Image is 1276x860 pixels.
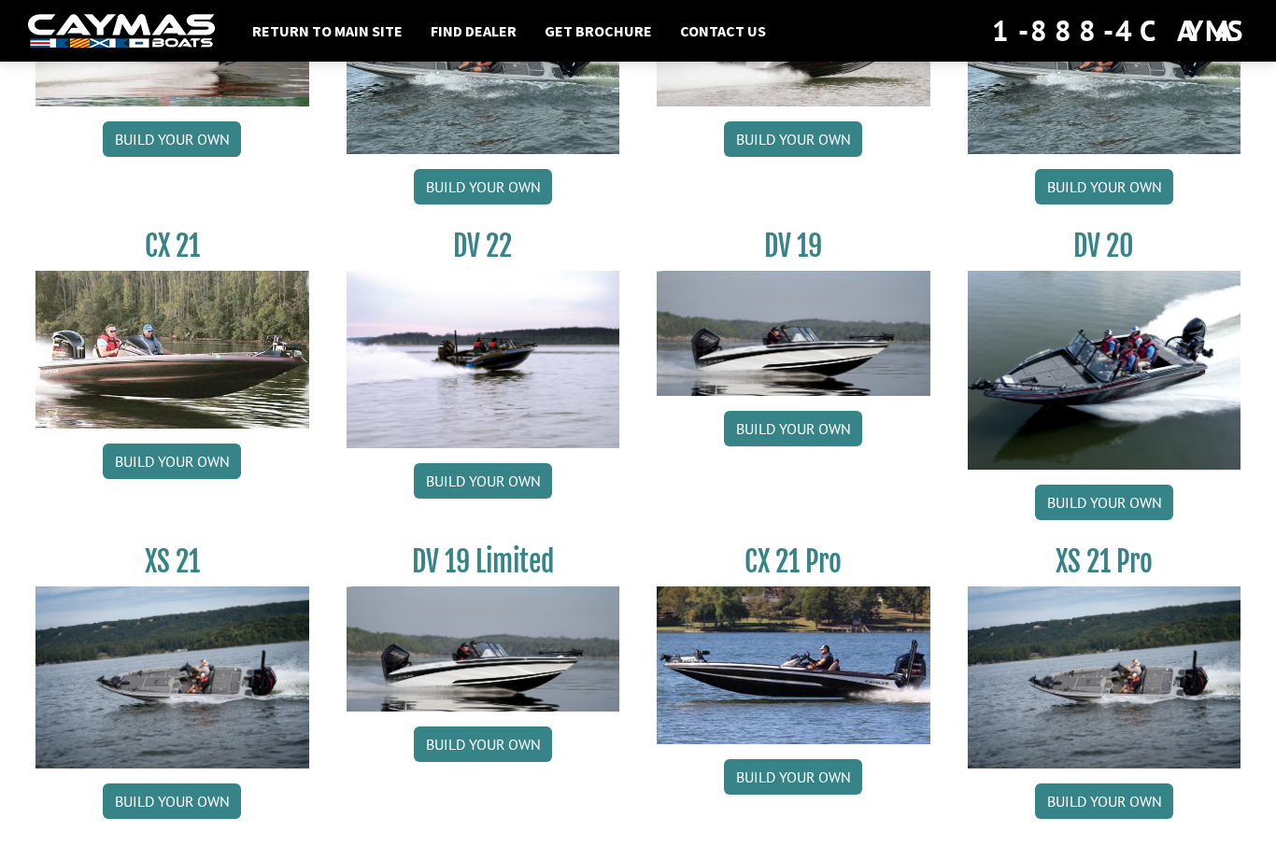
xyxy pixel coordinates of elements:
h3: XS 21 Pro [968,544,1241,579]
img: DV22_original_motor_cropped_for_caymas_connect.jpg [347,271,620,448]
a: Build your own [103,783,241,819]
a: Build your own [1035,169,1173,204]
a: Build your own [103,444,241,479]
a: Build your own [103,121,241,157]
h3: DV 19 Limited [347,544,620,579]
img: XS_21_thumbnail.jpg [35,586,309,768]
a: Build your own [1035,485,1173,520]
a: Build your own [414,726,552,762]
h3: DV 20 [968,229,1241,263]
h3: CX 21 [35,229,309,263]
a: Contact Us [671,19,775,43]
a: Return to main site [243,19,412,43]
a: Build your own [414,169,552,204]
img: CX21_thumb.jpg [35,271,309,428]
img: white-logo-c9c8dbefe5ff5ceceb0f0178aa75bf4bb51f6bca0971e226c86eb53dfe498488.png [28,14,215,49]
a: Get Brochure [535,19,661,43]
a: Build your own [1035,783,1173,819]
img: XS_21_thumbnail.jpg [968,586,1241,768]
a: Build your own [724,121,862,157]
h3: CX 21 Pro [657,544,930,579]
h3: XS 21 [35,544,309,579]
img: dv-19-ban_from_website_for_caymas_connect.png [347,586,620,712]
h3: DV 19 [657,229,930,263]
a: Find Dealer [421,19,526,43]
h3: DV 22 [347,229,620,263]
div: 1-888-4CAYMAS [992,10,1248,51]
a: Build your own [414,463,552,499]
img: CX-21Pro_thumbnail.jpg [657,586,930,743]
a: Build your own [724,411,862,446]
a: Build your own [724,759,862,795]
img: DV_20_from_website_for_caymas_connect.png [968,271,1241,470]
img: dv-19-ban_from_website_for_caymas_connect.png [657,271,930,396]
